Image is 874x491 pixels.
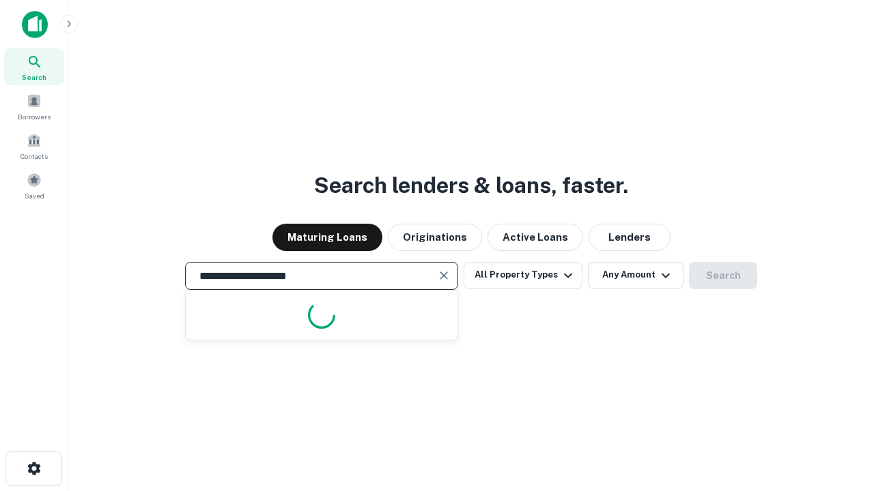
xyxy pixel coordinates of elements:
[314,169,628,202] h3: Search lenders & loans, faster.
[22,72,46,83] span: Search
[4,167,64,204] a: Saved
[18,111,51,122] span: Borrowers
[806,382,874,447] iframe: Chat Widget
[388,224,482,251] button: Originations
[4,88,64,125] a: Borrowers
[25,190,44,201] span: Saved
[464,262,582,289] button: All Property Types
[4,128,64,164] a: Contacts
[589,224,671,251] button: Lenders
[4,48,64,85] a: Search
[22,11,48,38] img: capitalize-icon.png
[588,262,683,289] button: Any Amount
[20,151,48,162] span: Contacts
[272,224,382,251] button: Maturing Loans
[434,266,453,285] button: Clear
[488,224,583,251] button: Active Loans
